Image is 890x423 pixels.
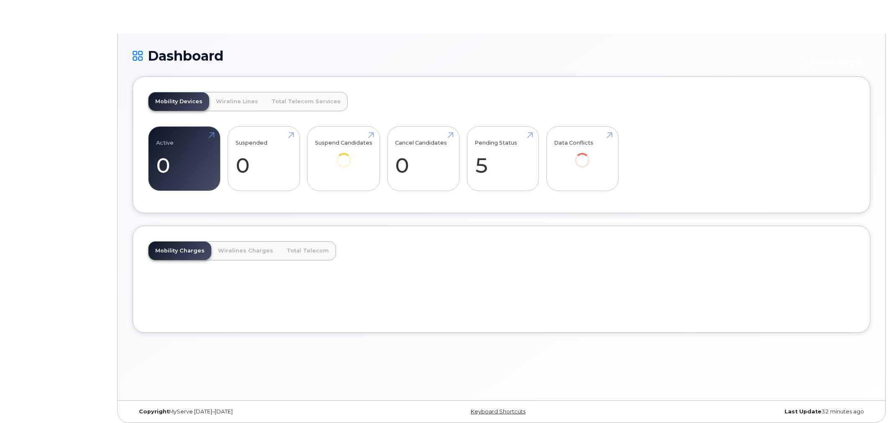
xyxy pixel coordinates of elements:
[280,242,336,260] a: Total Telecom
[395,131,451,186] a: Cancel Candidates 0
[133,408,379,415] div: MyServe [DATE]–[DATE]
[133,48,791,63] h1: Dashboard
[156,131,213,186] a: Active 0
[624,408,870,415] div: 32 minutes ago
[211,242,280,260] a: Wirelines Charges
[785,408,821,415] strong: Last Update
[209,92,265,111] a: Wireline Lines
[554,131,610,179] a: Data Conflicts
[149,92,209,111] a: Mobility Devices
[139,408,169,415] strong: Copyright
[315,131,372,179] a: Suspend Candidates
[795,55,870,70] button: Customer Card
[265,92,347,111] a: Total Telecom Services
[149,242,211,260] a: Mobility Charges
[474,131,531,186] a: Pending Status 5
[236,131,292,186] a: Suspended 0
[471,408,526,415] a: Keyboard Shortcuts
